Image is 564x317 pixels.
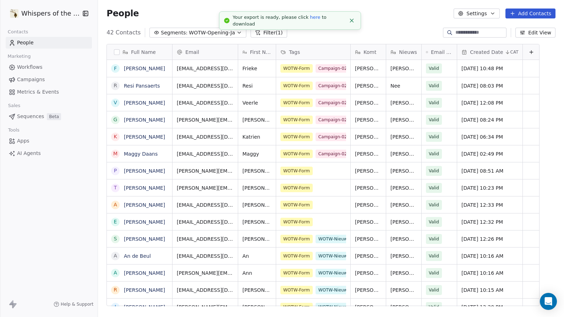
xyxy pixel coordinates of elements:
span: WOTW-Form [280,116,313,124]
span: [PERSON_NAME] [355,304,382,311]
div: G [114,116,117,123]
a: SequencesBeta [6,111,92,122]
span: Nieuws [399,49,417,56]
div: F [114,65,117,72]
span: [PERSON_NAME] [242,218,272,226]
span: WOTW-Nieuwsbrief [316,269,362,277]
a: [PERSON_NAME] [124,168,165,174]
a: Workflows [6,61,92,73]
span: WOTW-Opening-Ja [189,29,235,37]
span: [PERSON_NAME] [355,99,382,106]
span: Frieke [242,65,272,72]
div: K [114,133,117,140]
span: Email Verification Status [431,49,453,56]
a: AI Agents [6,148,92,159]
span: WOTW-Form [280,303,313,311]
span: WOTW-Form [280,167,313,175]
a: Apps [6,135,92,147]
button: Settings [454,9,499,18]
span: Katrien [242,133,272,140]
div: Komt [351,44,386,60]
span: [PERSON_NAME] [242,287,272,294]
span: Veerle [242,99,272,106]
span: Campaign-02 [316,82,350,90]
span: Valid [429,304,439,311]
span: [DATE] 12:32 PM [461,218,518,226]
span: [DATE] 10:16 AM [461,252,518,260]
span: Valid [429,116,439,123]
span: Maggy [242,150,272,157]
span: [DATE] 10:23 PM [461,184,518,191]
span: AI Agents [17,150,41,157]
span: Valid [429,65,439,72]
span: [EMAIL_ADDRESS][DOMAIN_NAME] [177,65,234,72]
div: grid [173,60,540,306]
div: Email Verification Status [422,44,457,60]
button: Filter(1) [251,28,287,38]
a: [PERSON_NAME] [124,270,165,276]
div: Full Name [107,44,172,60]
span: Valid [429,184,439,191]
span: [DATE] 10:15 AM [461,287,518,294]
span: People [106,8,139,19]
span: [DATE] 10:48 PM [461,65,518,72]
span: [PERSON_NAME] [355,184,382,191]
a: Help & Support [54,301,93,307]
span: 42 Contacts [106,28,141,37]
span: [PERSON_NAME][EMAIL_ADDRESS][PERSON_NAME][DOMAIN_NAME] [177,269,234,277]
a: [PERSON_NAME] [124,202,165,208]
span: WOTW-Form [280,82,313,90]
span: Campaign-02 [316,150,350,158]
span: [PERSON_NAME] [390,201,417,208]
a: [PERSON_NAME] [124,117,165,123]
span: Nee [390,82,417,89]
span: [EMAIL_ADDRESS][DOMAIN_NAME] [177,99,234,106]
span: [PERSON_NAME] [390,269,417,277]
span: [PERSON_NAME] [390,133,417,140]
a: An de Beul [124,253,151,259]
span: [PERSON_NAME] [355,65,382,72]
a: People [6,37,92,49]
span: [PERSON_NAME] [355,218,382,226]
span: Help & Support [61,301,93,307]
span: Sales [5,100,23,111]
span: [DATE] 08:03 PM [461,82,518,89]
span: Ann [242,269,272,277]
span: [DATE] 12:20 PM [461,304,518,311]
span: [PERSON_NAME] [390,99,417,106]
span: [PERSON_NAME][EMAIL_ADDRESS][DOMAIN_NAME] [177,167,234,174]
span: Workflows [17,63,43,71]
span: WOTW-Form [280,286,313,294]
span: [PERSON_NAME] [390,184,417,191]
span: [EMAIL_ADDRESS][DOMAIN_NAME] [177,82,234,89]
span: First Name [250,49,272,56]
span: [PERSON_NAME] [355,252,382,260]
div: A [114,269,117,277]
span: Marketing [5,51,34,62]
span: Full Name [131,49,156,56]
span: Email [185,49,199,56]
span: [PERSON_NAME] [355,167,382,174]
span: [PERSON_NAME][EMAIL_ADDRESS][DOMAIN_NAME] [177,116,234,123]
span: [PERSON_NAME] [242,201,272,208]
span: Valid [429,287,439,294]
span: [PERSON_NAME] [390,235,417,243]
span: Campaign-02 [316,133,350,141]
div: R [114,82,117,89]
span: Valid [429,133,439,140]
span: [PERSON_NAME] [355,116,382,123]
span: [PERSON_NAME] [242,184,272,191]
span: [PERSON_NAME] [355,269,382,277]
span: WOTW-Nieuwsbrief [316,303,362,311]
a: [PERSON_NAME] [124,185,165,191]
span: Valid [429,99,439,106]
span: [EMAIL_ADDRESS][DOMAIN_NAME] [177,201,234,208]
span: WOTW-Form [280,235,313,243]
span: Campaign-02 [316,64,350,73]
a: Resi Pansaerts [124,83,160,89]
span: [EMAIL_ADDRESS][DOMAIN_NAME] [177,218,234,226]
span: [EMAIL_ADDRESS][DOMAIN_NAME] [177,287,234,294]
a: [PERSON_NAME] [124,304,165,310]
span: [PERSON_NAME] [390,65,417,72]
span: Beta [47,113,61,120]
